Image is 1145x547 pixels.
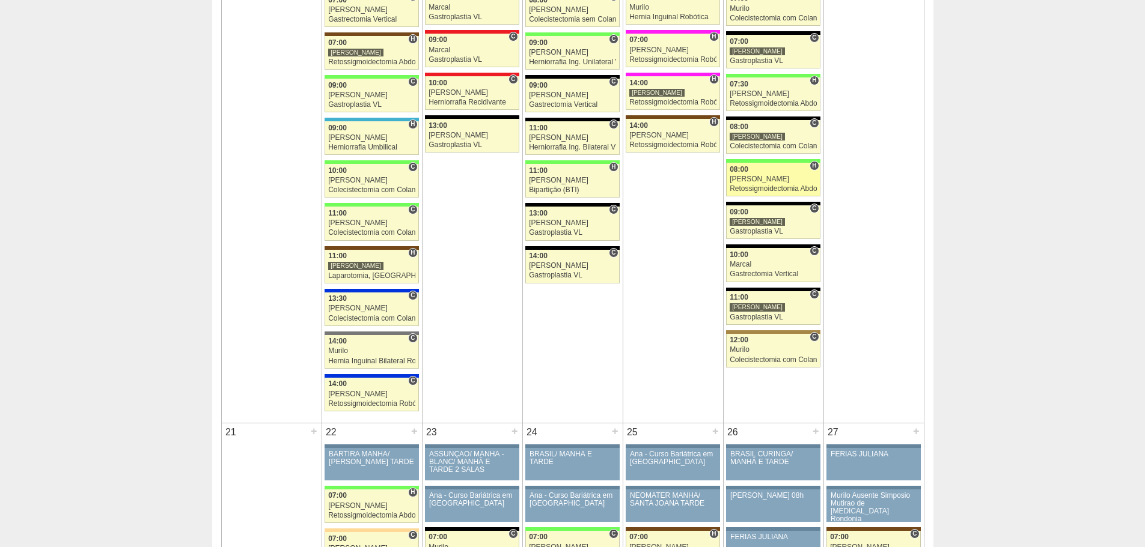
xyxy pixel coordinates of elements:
div: [PERSON_NAME] [629,46,716,54]
a: C 11:00 [PERSON_NAME] Colecistectomia com Colangiografia VL [325,207,418,240]
div: [PERSON_NAME] [730,175,817,183]
span: Consultório [408,162,417,172]
span: Hospital [408,248,417,258]
span: Hospital [408,34,417,44]
span: 11:00 [529,124,548,132]
div: Retossigmoidectomia Abdominal VL [730,100,817,107]
span: Hospital [810,161,819,171]
div: Key: Santa Joana [325,32,418,36]
a: C 07:00 [PERSON_NAME] Gastroplastia VL [726,35,820,68]
div: Marcal [429,46,516,54]
div: Hernia Inguinal Robótica [629,13,716,21]
div: Key: Santa Joana [626,527,719,531]
div: [PERSON_NAME] [730,47,785,56]
div: Murilo [730,346,817,354]
div: Gastrectomia Vertical [328,16,415,23]
div: Key: Aviso [626,444,719,448]
div: Key: Blanc [525,118,619,121]
div: Key: Brasil [525,527,619,531]
span: 09:00 [529,81,548,89]
div: FERIAS JULIANA [730,533,816,541]
div: Key: Blanc [726,288,820,291]
span: 08:00 [730,122,748,131]
a: FERIAS JULIANA [826,448,920,480]
span: 13:00 [429,121,447,130]
div: + [710,423,721,439]
div: Key: Brasil [325,486,418,489]
div: 26 [724,423,742,441]
a: C 14:00 Murilo Hernia Inguinal Bilateral Robótica [325,335,418,369]
a: BRASIL/ MANHÃ E TARDE [525,448,619,480]
span: Consultório [508,74,518,84]
span: 09:00 [730,208,748,216]
div: [PERSON_NAME] [328,261,383,270]
span: Consultório [609,119,618,129]
span: Hospital [609,162,618,172]
div: BARTIRA MANHÃ/ [PERSON_NAME] TARDE [329,450,415,466]
div: [PERSON_NAME] [629,131,716,139]
div: Colecistectomia com Colangiografia VL [730,14,817,22]
a: H 07:30 [PERSON_NAME] Retossigmoidectomia Abdominal VL [726,77,820,111]
span: Consultório [408,205,417,214]
div: Colecistectomia sem Colangiografia [529,16,616,23]
div: [PERSON_NAME] [730,90,817,98]
span: Consultório [609,248,618,258]
div: [PERSON_NAME] [529,49,616,56]
span: Consultório [609,205,618,214]
div: Key: Blanc [726,31,820,35]
div: [PERSON_NAME] [328,177,415,184]
div: [PERSON_NAME] [328,134,415,142]
a: C 09:00 [PERSON_NAME] Gastroplastia VL [325,79,418,112]
div: Herniorrafia Ing. Bilateral VL [529,144,616,151]
span: 11:00 [730,293,748,301]
div: Gastroplastia VL [429,56,516,64]
div: Key: Oswaldo Cruz Paulista [726,330,820,334]
div: [PERSON_NAME] [529,91,616,99]
div: Key: Brasil [525,32,619,36]
div: Key: Aviso [525,444,619,448]
span: Consultório [408,291,417,300]
div: Gastroplastia VL [529,229,616,237]
div: Ana - Curso Bariátrica em [GEOGRAPHIC_DATA] [530,492,615,507]
a: 13:00 [PERSON_NAME] Gastroplastia VL [425,119,519,153]
div: Key: Pro Matre [626,30,719,34]
div: Herniorrafia Recidivante [429,98,516,106]
div: [PERSON_NAME] [529,177,616,184]
a: C 11:00 [PERSON_NAME] Gastroplastia VL [726,291,820,325]
div: + [510,423,520,439]
span: 14:00 [629,121,648,130]
div: Key: Blanc [525,75,619,79]
div: + [409,423,420,439]
div: Key: Aviso [726,486,820,489]
span: 13:00 [529,209,548,217]
span: 14:00 [328,379,347,388]
div: [PERSON_NAME] 08h [730,492,816,500]
span: Consultório [508,32,518,41]
div: Key: Neomater [325,118,418,121]
span: 10:00 [328,166,347,175]
div: + [911,423,921,439]
div: [PERSON_NAME] [730,217,785,226]
div: Gastrectomia Vertical [730,270,817,278]
span: Hospital [810,76,819,85]
div: [PERSON_NAME] [328,48,383,57]
span: Hospital [709,74,718,84]
div: Key: Aviso [826,486,920,489]
div: Gastroplastia VL [429,13,516,21]
div: Key: Brasil [525,160,619,164]
span: 09:00 [529,38,548,47]
span: Consultório [408,530,417,540]
div: Gastroplastia VL [429,141,516,149]
div: [PERSON_NAME] [529,134,616,142]
span: Consultório [609,529,618,539]
div: Key: Brasil [325,203,418,207]
span: 07:30 [730,80,748,88]
span: 09:00 [328,124,347,132]
div: + [309,423,319,439]
a: ASSUNÇÃO/ MANHÃ -BLANC/ MANHÃ E TARDE 2 SALAS [425,448,519,480]
span: 07:00 [328,534,347,543]
div: + [610,423,620,439]
span: 07:00 [328,491,347,500]
div: [PERSON_NAME] [328,502,415,510]
div: Key: Brasil [726,159,820,163]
